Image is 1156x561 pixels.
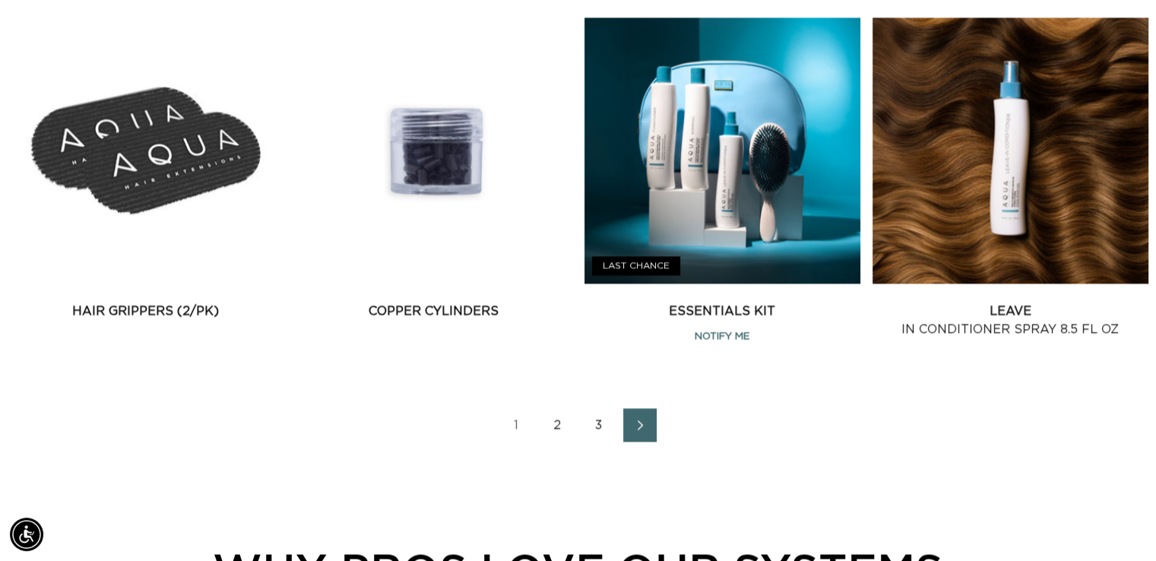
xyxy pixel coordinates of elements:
a: Leave In Conditioner Spray 8.5 fl oz [873,302,1148,338]
a: Page 1 [500,408,534,442]
a: Page 2 [541,408,575,442]
a: Copper Cylinders [296,302,572,320]
nav: Pagination [8,408,1148,442]
a: Hair Grippers (2/pk) [8,302,283,320]
iframe: Chat Widget [1080,488,1156,561]
div: Accessibility Menu [10,518,43,551]
a: Essentials Kit [584,302,860,320]
a: Page 3 [582,408,616,442]
a: Next page [623,408,657,442]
